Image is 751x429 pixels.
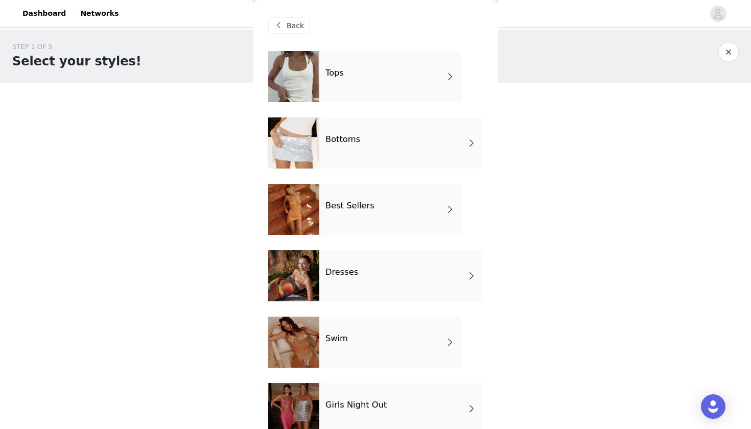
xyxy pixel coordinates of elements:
[12,52,142,70] h1: Select your styles!
[325,135,360,144] h4: Bottoms
[325,400,387,410] h4: Girls Night Out
[701,394,725,419] div: Open Intercom Messenger
[325,268,358,277] h4: Dresses
[325,201,374,210] h4: Best Sellers
[16,2,72,25] a: Dashboard
[74,2,125,25] a: Networks
[287,20,304,31] span: Back
[325,334,348,343] h4: Swim
[325,68,344,78] h4: Tops
[713,6,723,22] div: avatar
[12,42,142,52] div: STEP 1 OF 5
